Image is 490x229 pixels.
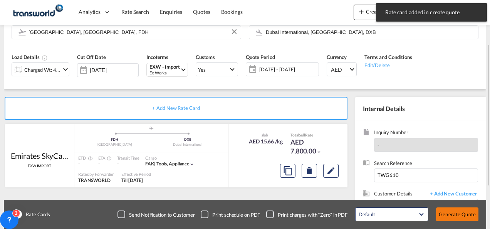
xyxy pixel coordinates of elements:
div: ETD [78,155,91,161]
div: Print schedule on PDF [212,211,260,218]
input: Enter search reference [374,168,478,182]
span: Sell [299,133,305,137]
div: Cargo [145,155,195,161]
div: Edit/Delete [364,61,412,69]
span: + Add New Customer [426,190,478,199]
div: Send Notification to Customer [129,211,195,218]
div: Charged Wt: 498.00 KG [24,64,60,75]
div: slab [247,132,283,138]
div: Total Rate [290,132,329,138]
div: EXW - import [149,64,180,70]
input: Enter Customer Details [378,199,478,217]
md-icon: icon-plus 400-fg [357,7,366,16]
span: Cut Off Date [77,54,106,60]
span: Currency [327,54,347,60]
span: Inquiry Number [374,129,478,138]
input: Search by Door/Airport [29,25,237,39]
button: Generate Quote [436,207,478,221]
div: Internal Details [355,97,486,121]
span: Quotes [193,8,210,15]
md-checkbox: Checkbox No Ink [266,210,347,218]
span: - [98,161,100,167]
md-select: Select Currency: د.إ AEDUnited Arab Emirates Dirham [327,62,357,76]
div: Emirates SkyCargo [11,150,69,161]
span: - [378,142,379,148]
md-icon: assets/icons/custom/copyQuote.svg [283,166,292,175]
span: + Add New Rate Card [152,105,200,111]
div: ETA [98,155,110,161]
button: Clear Input [228,26,240,37]
div: Dubai International [151,142,225,147]
span: Analytics [79,8,101,16]
span: Till [DATE] [121,177,143,183]
md-select: Select Customs: Yes [196,62,238,76]
span: Rate card added in create quote [383,8,480,16]
md-input-container: Dubai International, Dubai, DXB [249,25,478,39]
div: Print charges with “Zero” in PDF [278,211,347,218]
md-select: Select Incoterms: EXW - import Ex Works [146,63,188,77]
span: Terms and Conditions [364,54,412,60]
span: Enquiries [160,8,182,15]
md-input-container: Friedrichshafen, Friedrichshafen, FDH [12,25,241,39]
span: FAK [145,161,156,167]
div: AED 7,800.00 [290,138,329,156]
span: Rate Search [121,8,149,15]
span: Customer Details [374,190,426,199]
div: DXB [151,137,225,142]
span: [DATE] - [DATE] [259,66,317,73]
div: [GEOGRAPHIC_DATA] [78,142,151,147]
div: Till 31 Aug 2025 [121,177,143,184]
div: Ex Works [149,70,180,76]
div: + Add New Rate Card [5,97,347,120]
span: TRANSWORLD [78,177,111,183]
span: Rate Cards [22,211,50,218]
div: Default [359,211,375,217]
input: Select [90,67,138,73]
button: Delete [302,164,317,178]
span: Incoterms [146,54,168,60]
button: Edit [323,164,339,178]
span: [DATE] - [DATE] [257,64,319,75]
img: f753ae806dec11f0841701cdfdf085c0.png [12,3,64,21]
span: | [154,161,156,167]
md-icon: Estimated Time Of Arrival [105,156,109,161]
span: Quote Period [246,54,275,60]
md-icon: icon-chevron-down [316,149,322,155]
md-checkbox: Checkbox No Ink [201,210,260,218]
md-icon: Estimated Time Of Departure [86,156,91,161]
div: Rates by Forwarder [78,171,114,177]
button: icon-plus 400-fgCreate Quote [354,5,399,20]
div: tools, appliance [145,161,189,167]
span: Search Reference [374,160,478,168]
div: Charged Wt: 498.00 KGicon-chevron-down [12,62,69,76]
div: FDH [78,137,151,142]
md-icon: Chargeable Weight [42,55,48,61]
md-icon: icon-chevron-down [189,162,195,167]
span: - [78,161,80,167]
div: Transit Time [117,155,139,161]
div: Effective Period [121,171,151,177]
button: Copy [280,164,295,178]
md-icon: icon-calendar [246,65,255,74]
span: Customs [196,54,215,60]
div: TRANSWORLD [78,177,114,184]
md-icon: assets/icons/custom/roll-o-plane.svg [147,126,156,130]
div: Yes [198,67,206,73]
span: EXW IMPORT [28,163,51,168]
input: Search by Door/Airport [266,25,474,39]
div: AED 15.66 /kg [249,138,283,145]
span: Bookings [221,8,243,15]
span: Load Details [12,54,48,60]
md-checkbox: Checkbox No Ink [117,210,195,218]
div: - [117,161,139,167]
span: AED [331,66,349,74]
md-icon: icon-chevron-down [61,65,70,74]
